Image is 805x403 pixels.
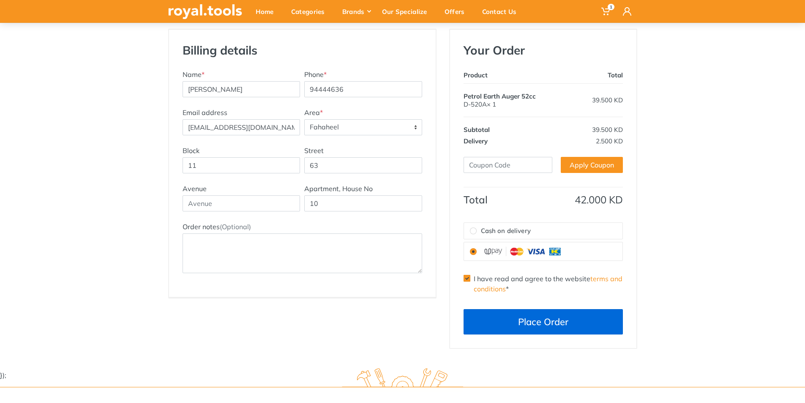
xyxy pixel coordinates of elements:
[439,3,476,20] div: Offers
[183,222,251,232] label: Order notes
[464,309,623,334] button: Place Order
[183,69,205,80] label: Name
[561,117,623,135] td: 39.500 KD
[180,43,303,58] h3: Billing details
[608,4,614,10] span: 1
[464,135,561,147] th: Delivery
[183,107,227,118] label: Email address
[285,3,336,20] div: Categories
[464,187,561,206] th: Total
[304,69,327,80] label: Phone
[183,195,300,211] input: Avenue
[464,69,561,84] th: Product
[304,184,373,194] label: Apartment, House No
[183,145,199,156] label: Block
[336,3,376,20] div: Brands
[250,3,285,20] div: Home
[481,246,565,257] img: upay.png
[304,195,422,211] input: House
[561,96,623,104] div: 39.500 KD
[305,120,422,135] span: Fahaheel
[168,4,242,19] img: royal.tools Logo
[183,157,300,173] input: Block
[464,43,623,58] h3: Your Order
[481,226,531,236] span: Cash on delivery
[183,81,300,97] input: Name
[561,157,623,173] a: Apply Coupon
[474,274,623,294] label: I have read and agree to the website *
[561,69,623,84] th: Total
[183,119,300,135] input: Email address
[183,184,207,194] label: Avenue
[464,117,561,135] th: Subtotal
[376,3,439,20] div: Our Specialize
[342,368,463,392] img: royal.tools Logo
[304,157,422,173] input: Street
[220,222,251,231] span: (Optional)
[596,137,623,145] span: 2.500 KD
[464,92,536,100] span: Petrol Earth Auger 52cc
[575,193,623,206] span: 42.000 KD
[304,119,422,135] span: Fahaheel
[304,81,422,97] input: Phone
[304,107,323,118] label: Area
[464,157,552,173] input: Coupon Code
[476,3,528,20] div: Contact Us
[464,83,561,117] td: D-520A× 1
[304,145,324,156] label: Street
